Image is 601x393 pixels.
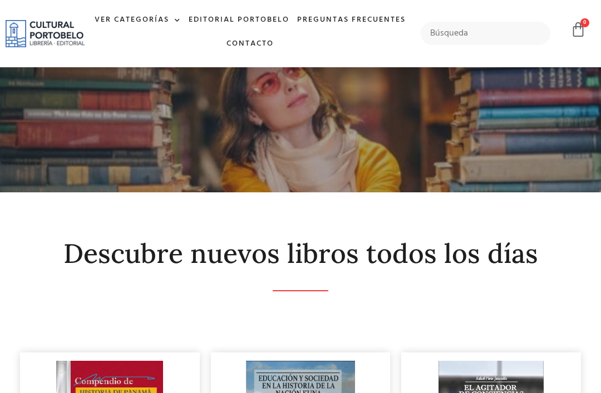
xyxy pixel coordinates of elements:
a: 0 [570,22,586,38]
a: Preguntas frecuentes [293,8,410,32]
h2: Descubre nuevos libros todos los días [20,239,581,268]
a: Editorial Portobelo [185,8,293,32]
a: Ver Categorías [91,8,185,32]
input: Búsqueda [421,22,550,45]
span: 0 [580,18,589,27]
a: Contacto [223,32,278,56]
